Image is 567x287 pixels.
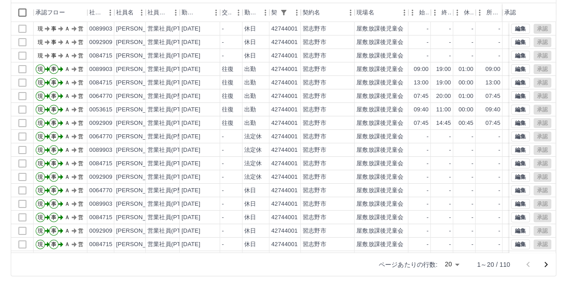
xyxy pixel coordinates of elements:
text: 現 [38,201,43,207]
text: 営 [78,79,83,86]
text: Ａ [65,39,70,45]
div: 往復 [222,65,234,74]
div: [PERSON_NAME] [116,92,165,101]
div: - [427,146,428,155]
div: 営業社員(P契約) [147,132,191,141]
div: - [498,146,500,155]
text: Ａ [65,26,70,32]
button: フィルター表示 [277,6,290,19]
div: 営業社員(PT契約) [147,173,195,181]
div: - [427,173,428,181]
button: メニュー [104,6,117,19]
div: [PERSON_NAME] [116,119,165,128]
div: - [427,200,428,208]
div: 0092909 [89,119,113,128]
div: 承認フロー [35,3,65,22]
div: [DATE] [182,159,200,168]
div: 01:00 [459,92,473,101]
div: - [472,132,473,141]
div: [PERSON_NAME] [116,173,165,181]
text: 現 [38,133,43,140]
button: メニュー [259,6,272,19]
div: [DATE] [182,65,200,74]
div: [DATE] [182,146,200,155]
button: メニュー [290,6,303,19]
div: 習志野市 [303,132,326,141]
text: 事 [51,66,56,72]
text: 事 [51,174,56,180]
div: 所定開始 [486,3,501,22]
div: 始業 [419,3,429,22]
text: 現 [38,39,43,45]
div: 終業 [431,3,453,22]
div: [DATE] [182,52,200,60]
text: 事 [51,120,56,126]
div: 0089903 [89,146,113,155]
div: 終業 [441,3,451,22]
text: 営 [78,26,83,32]
text: 事 [51,160,56,167]
div: 0064770 [89,92,113,101]
div: 42744001 [271,173,298,181]
text: Ａ [65,66,70,72]
div: 習志野市 [303,106,326,114]
div: - [427,159,428,168]
div: 42744001 [271,52,298,60]
text: 事 [51,133,56,140]
div: 社員区分 [147,3,169,22]
text: 営 [78,147,83,153]
button: 編集 [511,212,530,222]
button: メニュー [209,6,223,19]
text: 営 [78,93,83,99]
div: 習志野市 [303,65,326,74]
div: 社員名 [114,3,146,22]
text: 営 [78,160,83,167]
text: 営 [78,201,83,207]
div: 休日 [244,25,256,33]
button: メニュー [135,6,148,19]
text: Ａ [65,133,70,140]
div: 法定休 [244,173,262,181]
div: - [222,159,224,168]
div: 営業社員(P契約) [147,92,191,101]
div: 出勤 [244,106,256,114]
div: 19:00 [436,65,451,74]
div: 営業社員(PT契約) [147,38,195,47]
div: [DATE] [182,38,200,47]
div: 所定開始 [476,3,502,22]
button: 編集 [511,226,530,236]
button: 編集 [511,91,530,101]
div: 42744001 [271,132,298,141]
div: - [449,186,451,195]
div: - [449,38,451,47]
div: [PERSON_NAME] [116,79,165,87]
div: 42744001 [271,65,298,74]
div: - [472,146,473,155]
div: - [427,186,428,195]
text: 現 [38,187,43,194]
div: 往復 [222,79,234,87]
div: 20 [441,258,463,271]
div: [DATE] [182,173,200,181]
text: 営 [78,106,83,113]
div: 始業 [408,3,431,22]
div: 屋敷放課後児童会 [356,146,403,155]
text: 営 [78,120,83,126]
div: [DATE] [182,132,200,141]
div: 20:00 [436,92,451,101]
div: [PERSON_NAME] [116,38,165,47]
div: 13:00 [414,79,428,87]
button: メニュー [398,6,411,19]
div: - [472,25,473,33]
div: 社員名 [116,3,134,22]
text: Ａ [65,53,70,59]
div: 屋敷放課後児童会 [356,119,403,128]
div: 社員番号 [87,3,114,22]
div: - [222,186,224,195]
div: 42744001 [271,186,298,195]
text: 現 [38,174,43,180]
div: - [498,173,500,181]
text: 事 [51,79,56,86]
div: 休日 [244,186,256,195]
text: Ａ [65,106,70,113]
